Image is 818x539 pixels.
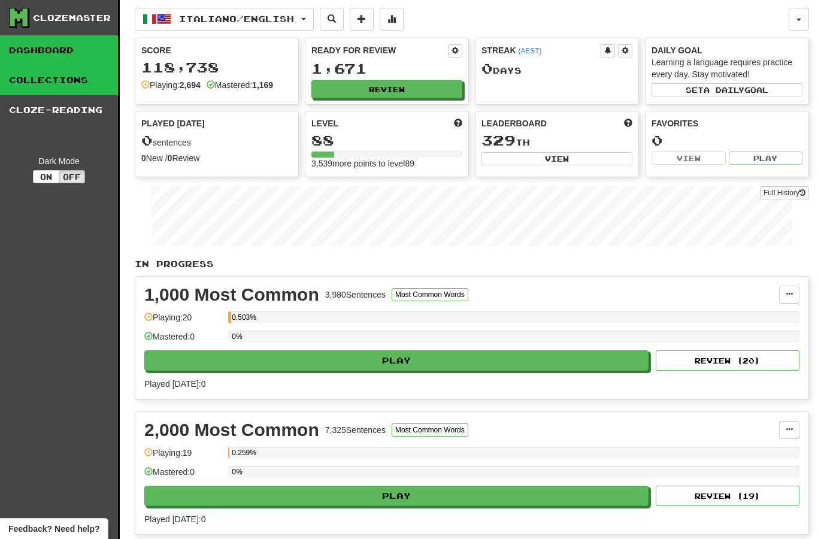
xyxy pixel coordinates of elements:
[59,170,85,183] button: Off
[325,289,386,301] div: 3,980 Sentences
[144,350,649,371] button: Play
[144,379,205,389] span: Played [DATE]: 0
[481,117,547,129] span: Leaderboard
[392,423,468,437] button: Most Common Words
[144,447,222,467] div: Playing: 19
[252,80,273,90] strong: 1,169
[652,56,802,80] div: Learning a language requires practice every day. Stay motivated!
[311,117,338,129] span: Level
[207,79,273,91] div: Mastered:
[704,86,744,94] span: a daily
[141,117,205,129] span: Played [DATE]
[311,133,462,148] div: 88
[135,258,809,270] p: In Progress
[141,152,292,164] div: New / Review
[33,170,59,183] button: On
[656,350,799,371] button: Review (20)
[168,153,172,163] strong: 0
[729,152,803,165] button: Play
[481,152,632,165] button: View
[481,60,493,77] span: 0
[652,133,802,148] div: 0
[311,80,462,98] button: Review
[179,14,294,24] span: Italiano / English
[325,424,386,436] div: 7,325 Sentences
[481,61,632,77] div: Day s
[141,132,153,149] span: 0
[144,331,222,350] div: Mastered: 0
[144,311,222,331] div: Playing: 20
[180,80,201,90] strong: 2,694
[8,523,99,535] span: Open feedback widget
[760,186,809,199] a: Full History
[481,44,601,56] div: Streak
[652,152,726,165] button: View
[141,60,292,75] div: 118,738
[320,8,344,31] button: Search sentences
[454,117,462,129] span: Score more points to level up
[144,421,319,439] div: 2,000 Most Common
[311,61,462,76] div: 1,671
[652,83,802,96] button: Seta dailygoal
[350,8,374,31] button: Add sentence to collection
[141,79,201,91] div: Playing:
[481,132,516,149] span: 329
[135,8,314,31] button: Italiano/English
[656,486,799,506] button: Review (19)
[311,44,448,56] div: Ready for Review
[481,133,632,149] div: th
[144,466,222,486] div: Mastered: 0
[141,44,292,56] div: Score
[311,158,462,169] div: 3,539 more points to level 89
[652,44,802,56] div: Daily Goal
[392,288,468,301] button: Most Common Words
[141,133,292,149] div: sentences
[9,155,109,167] div: Dark Mode
[144,286,319,304] div: 1,000 Most Common
[141,153,146,163] strong: 0
[380,8,404,31] button: More stats
[33,12,111,24] div: Clozemaster
[518,47,541,55] a: (AEST)
[652,117,802,129] div: Favorites
[624,117,632,129] span: This week in points, UTC
[144,486,649,506] button: Play
[144,514,205,524] span: Played [DATE]: 0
